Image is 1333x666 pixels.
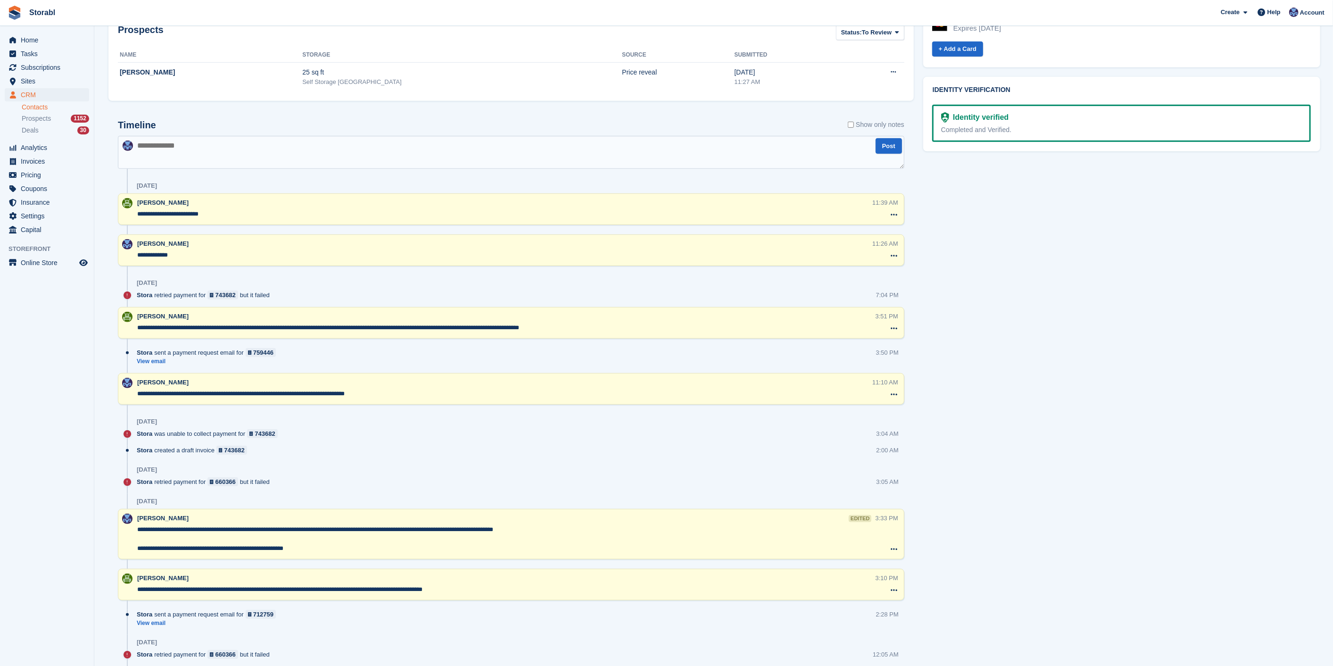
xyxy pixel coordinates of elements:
[247,429,278,438] a: 743682
[21,223,77,236] span: Capital
[137,619,281,627] a: View email
[5,196,89,209] a: menu
[122,198,132,208] img: Shurrelle Harrington
[118,48,302,63] th: Name
[216,446,247,455] a: 743682
[8,244,94,254] span: Storefront
[137,477,152,486] span: Stora
[5,141,89,154] a: menu
[5,256,89,269] a: menu
[137,291,274,300] div: retried payment for but it failed
[21,155,77,168] span: Invoices
[1289,8,1299,17] img: Tegan Ewart
[933,86,1311,94] h2: Identity verification
[255,429,275,438] div: 743682
[137,348,152,357] span: Stora
[876,477,899,486] div: 3:05 AM
[302,67,622,77] div: 25 sq ft
[253,610,273,619] div: 712759
[137,348,281,357] div: sent a payment request email for
[137,418,157,425] div: [DATE]
[77,126,89,134] div: 30
[22,126,39,135] span: Deals
[122,312,132,322] img: Shurrelle Harrington
[215,650,236,659] div: 660366
[137,429,152,438] span: Stora
[137,279,157,287] div: [DATE]
[137,477,274,486] div: retried payment for but it failed
[207,477,238,486] a: 660366
[215,477,236,486] div: 660366
[137,515,189,522] span: [PERSON_NAME]
[876,446,899,455] div: 2:00 AM
[137,182,157,190] div: [DATE]
[873,650,899,659] div: 12:05 AM
[5,168,89,182] a: menu
[1300,8,1325,17] span: Account
[137,650,274,659] div: retried payment for but it failed
[849,515,871,522] div: edited
[941,125,1302,135] div: Completed and Verified.
[841,28,862,37] span: Status:
[872,198,898,207] div: 11:39 AM
[5,182,89,195] a: menu
[137,358,281,366] a: View email
[122,239,132,250] img: Tegan Ewart
[120,67,302,77] div: [PERSON_NAME]
[137,650,152,659] span: Stora
[1221,8,1240,17] span: Create
[137,446,152,455] span: Stora
[137,574,189,582] span: [PERSON_NAME]
[122,574,132,584] img: Shurrelle Harrington
[123,141,133,151] img: Tegan Ewart
[71,115,89,123] div: 1152
[875,312,898,321] div: 3:51 PM
[876,429,899,438] div: 3:04 AM
[876,610,898,619] div: 2:28 PM
[5,223,89,236] a: menu
[122,514,132,524] img: Tegan Ewart
[875,514,898,523] div: 3:33 PM
[21,61,77,74] span: Subscriptions
[622,67,734,77] div: Price reveal
[137,379,189,386] span: [PERSON_NAME]
[137,313,189,320] span: [PERSON_NAME]
[137,240,189,247] span: [PERSON_NAME]
[137,498,157,505] div: [DATE]
[734,67,840,77] div: [DATE]
[207,650,238,659] a: 660366
[22,125,89,135] a: Deals 30
[848,120,854,130] input: Show only notes
[941,112,949,123] img: Identity Verification Ready
[246,348,276,357] a: 759446
[215,291,236,300] div: 743682
[872,239,898,248] div: 11:26 AM
[21,33,77,47] span: Home
[137,466,157,474] div: [DATE]
[949,112,1009,123] div: Identity verified
[137,610,152,619] span: Stora
[21,209,77,223] span: Settings
[137,291,152,300] span: Stora
[734,48,840,63] th: Submitted
[21,47,77,60] span: Tasks
[836,25,904,40] button: Status: To Review
[953,24,1018,33] div: Expires [DATE]
[876,291,898,300] div: 7:04 PM
[622,48,734,63] th: Source
[253,348,273,357] div: 759446
[21,141,77,154] span: Analytics
[21,256,77,269] span: Online Store
[78,257,89,268] a: Preview store
[5,61,89,74] a: menu
[21,168,77,182] span: Pricing
[137,446,252,455] div: created a draft invoice
[5,155,89,168] a: menu
[848,120,904,130] label: Show only notes
[224,446,244,455] div: 743682
[137,610,281,619] div: sent a payment request email for
[207,291,238,300] a: 743682
[21,196,77,209] span: Insurance
[8,6,22,20] img: stora-icon-8386f47178a22dfd0bd8f6a31ec36ba5ce8667c1dd55bd0f319d3a0aa187defe.svg
[22,114,51,123] span: Prospects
